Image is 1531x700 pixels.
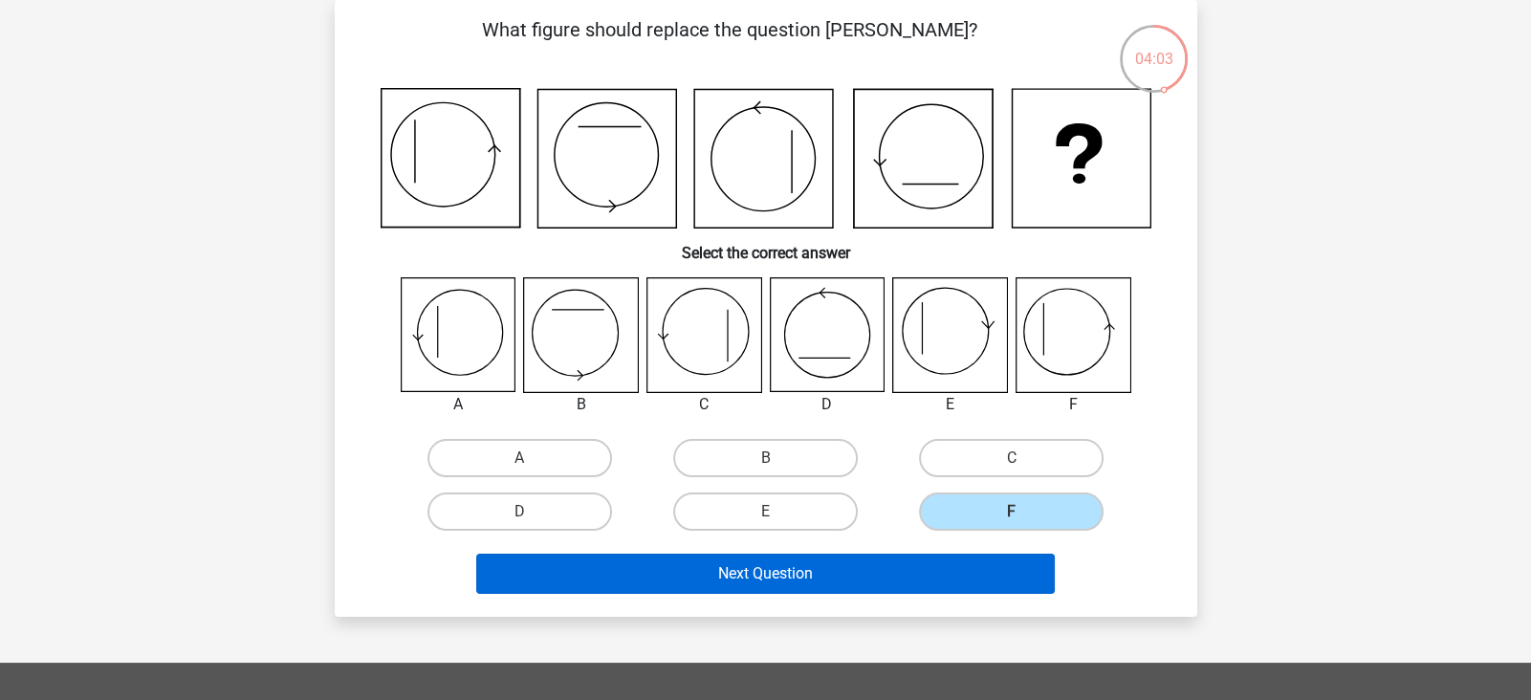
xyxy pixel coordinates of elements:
[919,439,1104,477] label: C
[365,229,1167,262] h6: Select the correct answer
[878,393,1022,416] div: E
[919,492,1104,531] label: F
[427,492,612,531] label: D
[632,393,776,416] div: C
[1001,393,1146,416] div: F
[476,554,1055,594] button: Next Question
[1118,23,1190,71] div: 04:03
[386,393,531,416] div: A
[427,439,612,477] label: A
[755,393,900,416] div: D
[365,15,1095,73] p: What figure should replace the question [PERSON_NAME]?
[673,492,858,531] label: E
[509,393,653,416] div: B
[673,439,858,477] label: B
